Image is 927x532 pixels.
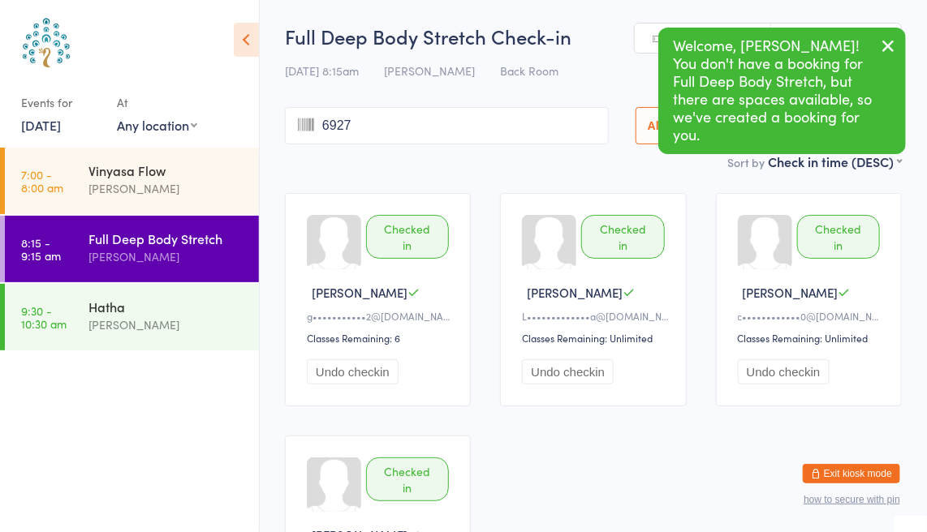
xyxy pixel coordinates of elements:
a: 7:00 -8:00 amVinyasa Flow[PERSON_NAME] [5,148,259,214]
div: Checked in [366,457,449,501]
div: Classes Remaining: 6 [307,331,454,345]
span: [PERSON_NAME] [527,284,623,301]
div: Classes Remaining: Unlimited [738,331,885,345]
span: Back Room [500,62,558,79]
div: c••••••••••••0@[DOMAIN_NAME] [738,309,885,323]
div: [PERSON_NAME] [88,247,245,266]
div: Full Deep Body Stretch [88,230,245,247]
div: g•••••••••••2@[DOMAIN_NAME] [307,309,454,323]
input: Search [285,107,609,144]
div: Events for [21,89,101,116]
div: Vinyasa Flow [88,161,245,179]
div: At [117,89,197,116]
a: 9:30 -10:30 amHatha[PERSON_NAME] [5,284,259,350]
label: Sort by [727,154,765,170]
div: Checked in [581,215,664,259]
time: 7:00 - 8:00 am [21,168,63,194]
div: [PERSON_NAME] [88,315,245,334]
div: Check in time (DESC) [768,152,902,170]
span: [PERSON_NAME] [312,284,407,301]
img: Australian School of Meditation & Yoga [16,12,77,73]
button: how to secure with pin [804,494,900,505]
a: [DATE] [21,116,61,134]
div: Checked in [797,215,880,259]
div: Classes Remaining: Unlimited [522,331,669,345]
span: [PERSON_NAME] [743,284,839,301]
time: 9:30 - 10:30 am [21,304,67,330]
button: Exit kiosk mode [803,464,900,483]
div: Any location [117,116,197,134]
div: Hatha [88,298,245,315]
time: 8:15 - 9:15 am [21,236,61,262]
span: [PERSON_NAME] [384,62,475,79]
div: Welcome, [PERSON_NAME]! You don't have a booking for Full Deep Body Stretch, but there are spaces... [658,28,906,154]
h2: Full Deep Body Stretch Check-in [285,23,902,49]
div: L•••••••••••••a@[DOMAIN_NAME] [522,309,669,323]
a: 8:15 -9:15 amFull Deep Body Stretch[PERSON_NAME] [5,216,259,282]
div: [PERSON_NAME] [88,179,245,198]
button: All Bookings [636,107,730,144]
button: Undo checkin [307,359,399,384]
button: Undo checkin [738,359,830,384]
span: [DATE] 8:15am [285,62,359,79]
div: Checked in [366,215,449,259]
button: Undo checkin [522,359,614,384]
